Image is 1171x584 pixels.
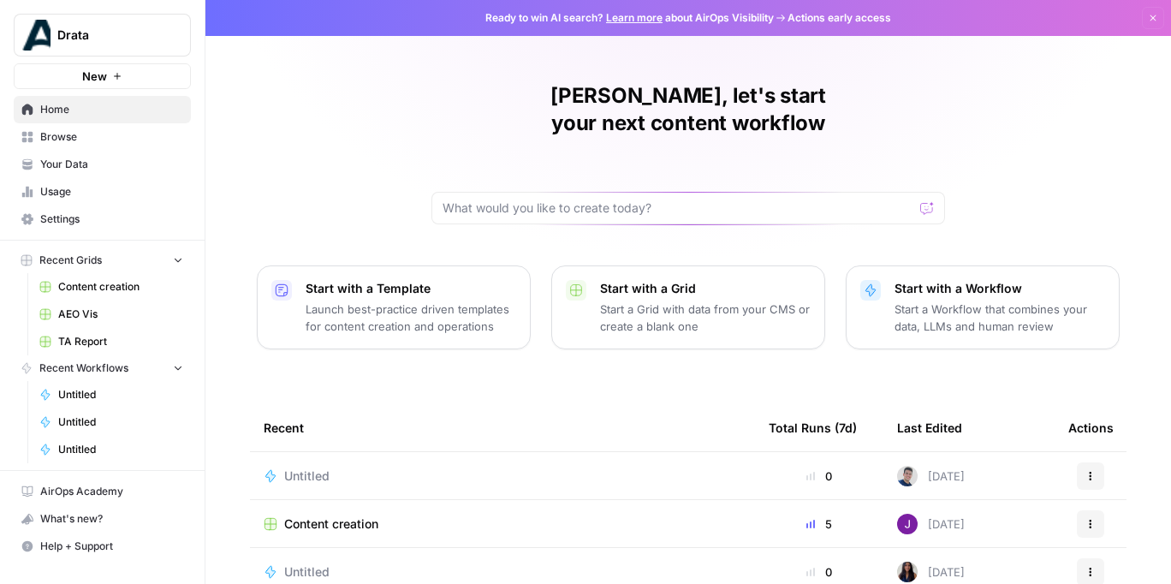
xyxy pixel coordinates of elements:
button: Recent Grids [14,247,191,273]
p: Start with a Template [306,280,516,297]
a: AirOps Academy [14,478,191,505]
span: Actions early access [788,10,891,26]
div: Recent [264,404,741,451]
h1: [PERSON_NAME], let's start your next content workflow [431,82,945,137]
span: AEO Vis [58,307,183,322]
p: Start with a Workflow [895,280,1105,297]
div: Actions [1068,404,1114,451]
button: New [14,63,191,89]
span: Help + Support [40,539,183,554]
span: Usage [40,184,183,200]
div: Last Edited [897,404,962,451]
button: What's new? [14,505,191,533]
a: Your Data [14,151,191,178]
span: TA Report [58,334,183,349]
div: [DATE] [897,514,965,534]
a: TA Report [32,328,191,355]
a: AEO Vis [32,301,191,328]
span: New [82,68,107,85]
span: Untitled [58,414,183,430]
span: Browse [40,129,183,145]
img: rox323kbkgutb4wcij4krxobkpon [897,562,918,582]
span: Recent Grids [39,253,102,268]
span: AirOps Academy [40,484,183,499]
a: Untitled [32,381,191,408]
button: Start with a WorkflowStart a Workflow that combines your data, LLMs and human review [846,265,1120,349]
span: Your Data [40,157,183,172]
div: [DATE] [897,466,965,486]
button: Recent Workflows [14,355,191,381]
button: Workspace: Drata [14,14,191,57]
button: Help + Support [14,533,191,560]
img: Drata Logo [20,20,51,51]
a: Learn more [606,11,663,24]
a: Untitled [32,436,191,463]
div: 0 [769,468,870,485]
div: 0 [769,563,870,581]
span: Drata [57,27,161,44]
a: Browse [14,123,191,151]
div: Total Runs (7d) [769,404,857,451]
a: Untitled [264,468,741,485]
img: nj1ssy6o3lyd6ijko0eoja4aphzn [897,514,918,534]
input: What would you like to create today? [443,200,913,217]
span: Recent Workflows [39,361,128,376]
span: Untitled [58,387,183,402]
button: Start with a GridStart a Grid with data from your CMS or create a blank one [551,265,825,349]
p: Launch best-practice driven templates for content creation and operations [306,301,516,335]
p: Start a Grid with data from your CMS or create a blank one [600,301,811,335]
div: 5 [769,515,870,533]
span: Content creation [284,515,378,533]
a: Untitled [32,408,191,436]
span: Content creation [58,279,183,295]
button: Start with a TemplateLaunch best-practice driven templates for content creation and operations [257,265,531,349]
span: Untitled [58,442,183,457]
a: Content creation [32,273,191,301]
a: Content creation [264,515,741,533]
div: What's new? [15,506,190,532]
span: Home [40,102,183,117]
span: Settings [40,212,183,227]
p: Start a Workflow that combines your data, LLMs and human review [895,301,1105,335]
a: Settings [14,206,191,233]
div: [DATE] [897,562,965,582]
a: Usage [14,178,191,206]
p: Start with a Grid [600,280,811,297]
span: Ready to win AI search? about AirOps Visibility [485,10,774,26]
a: Home [14,96,191,123]
span: Untitled [284,468,330,485]
a: Untitled [264,563,741,581]
img: oskm0cmuhabjb8ex6014qupaj5sj [897,466,918,486]
span: Untitled [284,563,330,581]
